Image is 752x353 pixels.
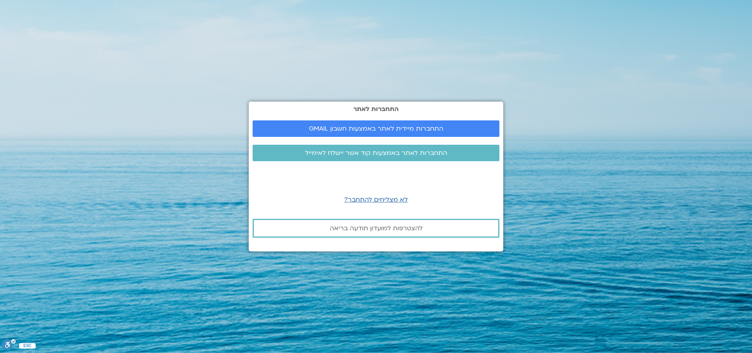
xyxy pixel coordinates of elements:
span: התחברות לאתר באמצעות קוד אשר יישלח לאימייל [305,149,447,156]
a: לא מצליחים להתחבר? [344,195,408,204]
a: להצטרפות למועדון תודעה בריאה [253,219,499,238]
a: התחברות לאתר באמצעות קוד אשר יישלח לאימייל [253,145,499,161]
a: התחברות מיידית לאתר באמצעות חשבון GMAIL [253,120,499,137]
h2: התחברות לאתר [253,106,499,113]
span: להצטרפות למועדון תודעה בריאה [330,225,423,232]
span: התחברות מיידית לאתר באמצעות חשבון GMAIL [309,125,443,132]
